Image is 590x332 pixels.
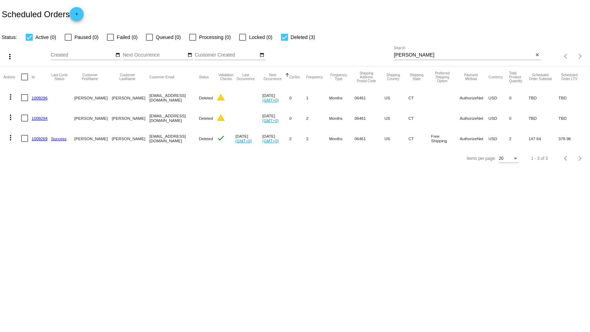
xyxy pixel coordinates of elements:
[329,108,354,128] mat-cell: Months
[531,156,548,161] div: 1 - 3 of 3
[354,71,378,83] button: Change sorting for ShippingPostcode
[72,12,81,20] mat-icon: add
[384,128,408,149] mat-cell: US
[112,73,143,81] button: Change sorting for CustomerLastName
[149,87,199,108] mat-cell: [EMAIL_ADDRESS][DOMAIN_NAME]
[384,108,408,128] mat-cell: US
[559,151,573,165] button: Previous page
[559,49,573,63] button: Previous page
[74,87,112,108] mat-cell: [PERSON_NAME]
[408,87,431,108] mat-cell: CT
[306,108,329,128] mat-cell: 2
[187,52,192,58] mat-icon: date_range
[384,87,408,108] mat-cell: US
[217,113,225,122] mat-icon: warning
[289,75,300,79] button: Change sorting for Cycles
[528,108,558,128] mat-cell: TBD
[149,108,199,128] mat-cell: [EMAIL_ADDRESS][DOMAIN_NAME]
[112,128,149,149] mat-cell: [PERSON_NAME]
[573,49,587,63] button: Next page
[558,87,586,108] mat-cell: TBD
[195,52,258,58] input: Customer Created
[354,87,384,108] mat-cell: 06461
[460,108,488,128] mat-cell: AuthorizeNet
[74,128,112,149] mat-cell: [PERSON_NAME]
[528,87,558,108] mat-cell: TBD
[217,66,236,87] mat-header-cell: Validation Checks
[217,134,225,142] mat-icon: check
[431,71,453,83] button: Change sorting for PreferredShippingOption
[509,66,528,87] mat-header-cell: Total Product Quantity
[528,73,552,81] button: Change sorting for Subtotal
[535,52,540,58] mat-icon: close
[36,33,56,41] span: Active (0)
[384,73,402,81] button: Change sorting for ShippingCountry
[199,33,231,41] span: Processing (0)
[509,128,528,149] mat-cell: 2
[74,73,105,81] button: Change sorting for CustomerFirstName
[217,93,225,102] mat-icon: warning
[431,128,460,149] mat-cell: Free Shipping
[123,52,186,58] input: Next Occurrence
[289,108,306,128] mat-cell: 0
[6,134,15,142] mat-icon: more_vert
[289,87,306,108] mat-cell: 0
[149,128,199,149] mat-cell: [EMAIL_ADDRESS][DOMAIN_NAME]
[4,66,21,87] mat-header-cell: Actions
[32,116,47,121] a: 1009294
[199,136,213,141] span: Deleted
[235,128,262,149] mat-cell: [DATE]
[291,33,315,41] span: Deleted (3)
[112,108,149,128] mat-cell: [PERSON_NAME]
[528,128,558,149] mat-cell: 147.64
[488,108,509,128] mat-cell: USD
[262,108,289,128] mat-cell: [DATE]
[262,138,279,143] a: (GMT+0)
[289,128,306,149] mat-cell: 2
[354,128,384,149] mat-cell: 06461
[467,156,496,161] div: Items per page:
[2,34,17,40] span: Status:
[51,52,114,58] input: Created
[408,108,431,128] mat-cell: CT
[262,73,283,81] button: Change sorting for NextOccurrenceUtc
[2,7,84,21] h2: Scheduled Orders
[199,75,209,79] button: Change sorting for Status
[534,52,541,59] button: Clear
[235,73,256,81] button: Change sorting for LastOccurrenceUtc
[259,52,264,58] mat-icon: date_range
[6,93,15,101] mat-icon: more_vert
[32,75,34,79] button: Change sorting for Id
[262,128,289,149] mat-cell: [DATE]
[558,73,580,81] button: Change sorting for LifetimeValue
[488,128,509,149] mat-cell: USD
[394,52,533,58] input: Search
[51,73,68,81] button: Change sorting for LastProcessingCycleId
[117,33,137,41] span: Failed (0)
[509,108,528,128] mat-cell: 0
[558,108,586,128] mat-cell: TBD
[509,87,528,108] mat-cell: 0
[149,75,174,79] button: Change sorting for CustomerEmail
[408,73,425,81] button: Change sorting for ShippingState
[306,128,329,149] mat-cell: 2
[262,87,289,108] mat-cell: [DATE]
[329,128,354,149] mat-cell: Months
[306,75,323,79] button: Change sorting for Frequency
[262,98,279,102] a: (GMT+0)
[115,52,120,58] mat-icon: date_range
[6,113,15,122] mat-icon: more_vert
[488,75,503,79] button: Change sorting for CurrencyIso
[235,138,252,143] a: (GMT+0)
[112,87,149,108] mat-cell: [PERSON_NAME]
[460,73,482,81] button: Change sorting for PaymentMethod.Type
[51,136,66,141] a: Success
[262,118,279,123] a: (GMT+0)
[199,116,213,121] span: Deleted
[558,128,586,149] mat-cell: 378.96
[199,96,213,100] span: Deleted
[488,87,509,108] mat-cell: USD
[75,33,98,41] span: Paused (0)
[329,73,348,81] button: Change sorting for FrequencyType
[6,52,14,61] mat-icon: more_vert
